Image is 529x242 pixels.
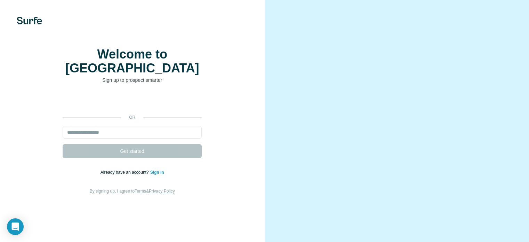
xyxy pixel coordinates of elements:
img: Surfe's logo [17,17,42,24]
iframe: Sign in with Google Button [59,94,205,109]
span: By signing up, I agree to & [90,189,175,194]
h1: Welcome to [GEOGRAPHIC_DATA] [63,47,202,75]
p: or [121,114,143,120]
span: Already have an account? [101,170,150,175]
a: Privacy Policy [149,189,175,194]
div: Open Intercom Messenger [7,218,24,235]
a: Sign in [150,170,164,175]
a: Terms [135,189,146,194]
p: Sign up to prospect smarter [63,77,202,84]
